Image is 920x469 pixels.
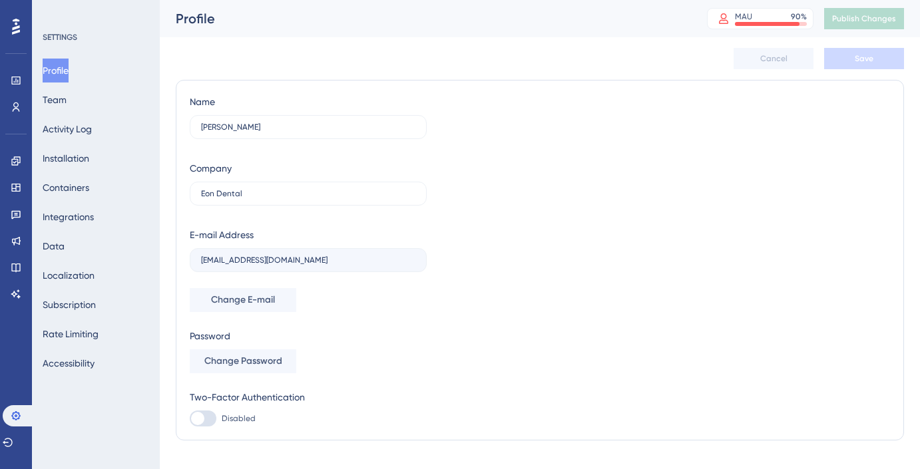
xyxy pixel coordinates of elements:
[190,94,215,110] div: Name
[201,189,415,198] input: Company Name
[190,328,427,344] div: Password
[43,176,89,200] button: Containers
[43,322,99,346] button: Rate Limiting
[832,13,896,24] span: Publish Changes
[791,11,807,22] div: 90 %
[190,160,232,176] div: Company
[855,53,873,64] span: Save
[176,9,674,28] div: Profile
[760,53,788,64] span: Cancel
[190,389,427,405] div: Two-Factor Authentication
[201,255,415,265] input: E-mail Address
[43,59,69,82] button: Profile
[734,48,813,69] button: Cancel
[824,8,904,29] button: Publish Changes
[201,122,415,132] input: Name Surname
[190,349,296,373] button: Change Password
[190,227,254,243] div: E-mail Address
[43,263,95,287] button: Localization
[222,413,256,424] span: Disabled
[43,117,92,141] button: Activity Log
[43,88,67,112] button: Team
[204,353,282,369] span: Change Password
[43,146,89,170] button: Installation
[43,351,95,375] button: Accessibility
[43,32,150,43] div: SETTINGS
[43,234,65,258] button: Data
[190,288,296,312] button: Change E-mail
[211,292,275,308] span: Change E-mail
[735,11,752,22] div: MAU
[43,293,96,317] button: Subscription
[43,205,94,229] button: Integrations
[824,48,904,69] button: Save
